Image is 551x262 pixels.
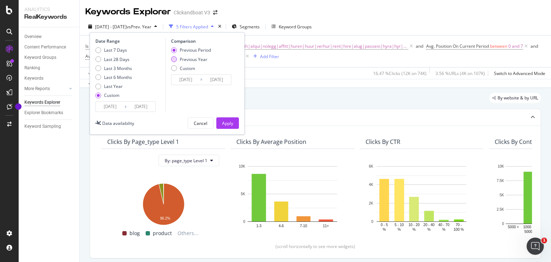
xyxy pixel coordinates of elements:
text: 1000 - [523,225,533,229]
div: Explorer Bookmarks [24,109,63,117]
div: Comparison [171,38,234,44]
text: 2K [369,201,373,205]
div: Previous Year [180,56,207,62]
text: 0 [502,222,504,226]
div: Date Range [95,38,164,44]
div: Data availability [102,120,134,126]
text: 5000 + [508,225,519,229]
div: Clickandboat V3 [174,9,210,16]
text: 0 [371,220,373,224]
span: Is Branded [85,43,107,49]
text: 1-3 [256,224,262,228]
div: Last Year [104,83,123,89]
div: Last 7 Days [104,47,127,53]
text: 5K [500,193,504,197]
button: By: page_type Level 1 [159,155,219,166]
div: Custom [180,65,195,71]
a: Keywords [24,75,74,82]
div: Cancel [194,120,207,126]
button: Segments [229,21,263,32]
a: Ranking [24,64,74,72]
a: Keyword Sampling [24,123,74,130]
text: 40 - 70 [438,223,450,227]
div: Tooltip anchor [15,103,22,110]
text: 70 - [456,223,462,227]
div: 16.47 % Clicks ( 12K on 74K ) [373,70,427,76]
div: Apply [222,120,233,126]
div: Last Year [95,83,132,89]
div: Content Performance [24,43,66,51]
span: blog [129,229,140,238]
a: Overview [24,33,74,41]
span: Others... [175,229,201,238]
svg: A chart. [236,163,348,232]
span: 1 [541,238,547,243]
div: Previous Year [171,56,211,62]
div: (scroll horizontally to see more widgets) [99,243,532,249]
div: Keyword Groups [279,24,312,30]
button: and [416,43,423,50]
text: 2.5K [496,207,504,211]
span: location|louer|miete|leihen|charter|verleih|alqui|nolegg|affitt|huren|huur|verhur|rent|hire|alug|... [157,41,408,51]
text: 5K [241,192,245,196]
div: Previous Period [180,47,211,53]
div: legacy label [489,93,541,103]
span: between [490,43,507,49]
text: % [442,228,446,231]
button: Add Filter [250,52,279,61]
span: By website & by URL [498,96,538,100]
div: Custom [171,65,211,71]
button: Cancel [188,117,213,129]
div: Previous Period [171,47,211,53]
text: 4-6 [279,224,284,228]
div: Analytics [24,6,74,13]
div: and [531,43,538,49]
div: More Reports [24,85,50,93]
div: Last 3 Months [104,65,132,71]
span: [DATE] - [DATE] [95,24,127,30]
span: Avg. Position On Compared Period [85,53,154,59]
div: times [217,23,223,30]
div: Switch to Advanced Mode [494,70,545,76]
text: % [397,228,401,231]
div: Keyword Groups [24,54,56,61]
span: By: page_type Level 1 [165,158,207,164]
text: 0 [243,220,245,224]
text: 10K [498,164,504,168]
text: 4K [369,183,373,187]
button: Apply [85,67,106,79]
input: End Date [202,75,231,85]
div: Clicks By Average Position [236,138,306,145]
button: Keyword Groups [269,21,315,32]
a: Keywords Explorer [24,99,74,106]
div: Last 7 Days [95,47,132,53]
div: Keywords Explorer [24,99,60,106]
div: A chart. [107,180,219,226]
div: RealKeywords [24,13,74,21]
span: Avg. Position On Current Period [426,43,489,49]
input: Start Date [96,102,124,112]
text: % [383,228,386,231]
button: [DATE] - [DATE]vsPrev. Year [85,21,160,32]
div: Clicks By CTR [366,138,400,145]
div: Clicks By page_type Level 1 [107,138,179,145]
button: Switch to Advanced Mode [491,67,545,79]
button: 5 Filters Applied [166,21,217,32]
span: Segments [240,24,260,30]
text: 7.5K [496,179,504,183]
span: vs Prev. Year [127,24,151,30]
text: 10K [239,164,245,168]
button: Apply [216,117,239,129]
div: 5 Filters Applied [176,24,208,30]
svg: A chart. [366,163,477,232]
input: End Date [127,102,155,112]
text: 5000 [524,230,533,234]
iframe: Intercom live chat [527,238,544,255]
div: Last 28 Days [104,56,129,62]
span: product [153,229,172,238]
text: 11+ [323,224,329,228]
a: Explorer Bookmarks [24,109,74,117]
